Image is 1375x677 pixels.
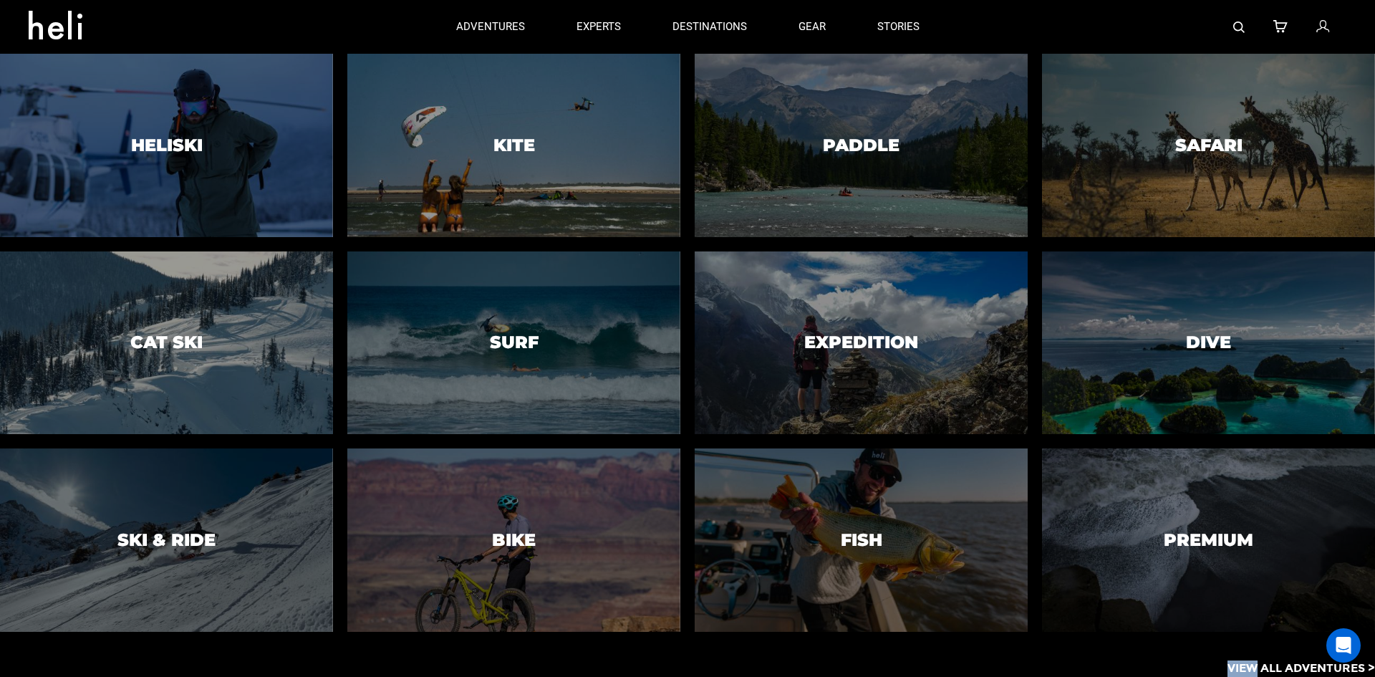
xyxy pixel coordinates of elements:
[1326,628,1361,663] div: Open Intercom Messenger
[1233,21,1245,33] img: search-bar-icon.svg
[1186,333,1231,352] h3: Dive
[841,531,882,549] h3: Fish
[493,136,535,155] h3: Kite
[576,19,621,34] p: experts
[131,136,203,155] h3: Heliski
[804,333,918,352] h3: Expedition
[117,531,216,549] h3: Ski & Ride
[130,333,203,352] h3: Cat Ski
[823,136,899,155] h3: Paddle
[456,19,525,34] p: adventures
[1175,136,1243,155] h3: Safari
[1164,531,1253,549] h3: Premium
[1042,448,1375,632] a: PremiumPremium image
[490,333,539,352] h3: Surf
[492,531,536,549] h3: Bike
[1227,661,1375,677] p: View All Adventures >
[672,19,747,34] p: destinations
